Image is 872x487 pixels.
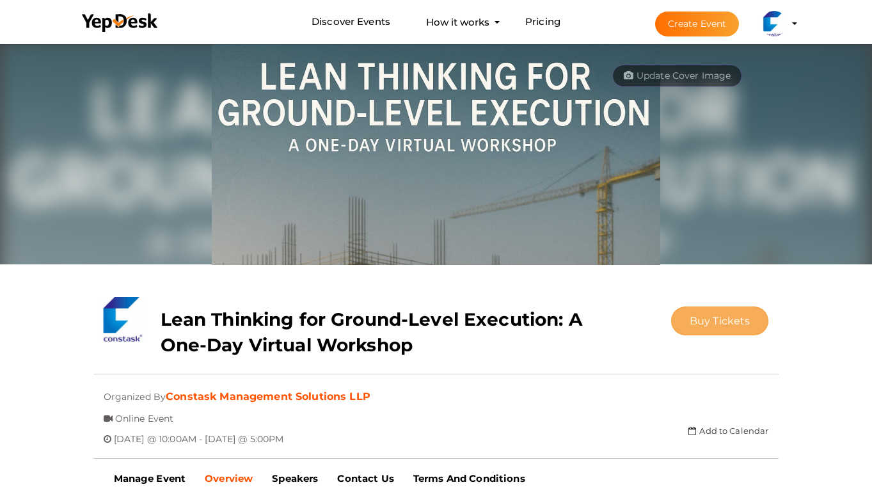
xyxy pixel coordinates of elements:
[422,10,493,34] button: How it works
[671,307,769,335] button: Buy Tickets
[761,11,787,36] img: OQF5SOFQ_small.png
[272,472,318,484] b: Speakers
[161,308,582,356] b: Lean Thinking for Ground-Level Execution: A One-Day Virtual Workshop
[212,41,660,265] img: IESASA6I_normal.jpeg
[205,472,253,484] b: Overview
[655,12,740,36] button: Create Event
[166,390,370,403] a: Constask Management Solutions LLP
[104,381,166,403] span: Organized By
[115,403,174,424] span: Online Event
[114,472,186,484] b: Manage Event
[312,10,390,34] a: Discover Events
[413,472,525,484] b: Terms And Conditions
[114,424,284,445] span: [DATE] @ 10:00AM - [DATE] @ 5:00PM
[690,315,750,327] span: Buy Tickets
[525,10,560,34] a: Pricing
[612,65,743,87] button: Update Cover Image
[337,472,393,484] b: Contact Us
[688,426,768,436] a: Add to Calendar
